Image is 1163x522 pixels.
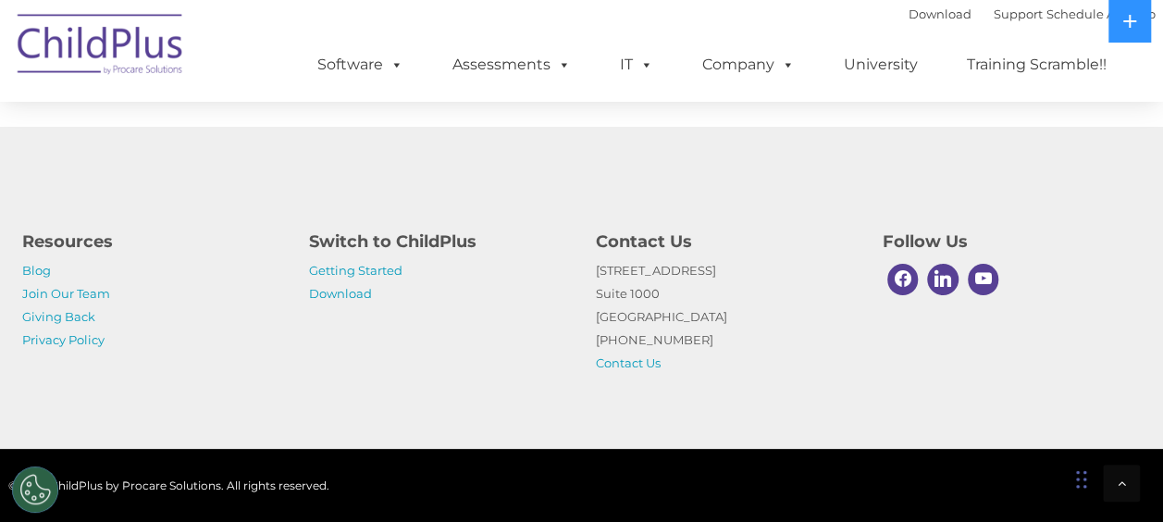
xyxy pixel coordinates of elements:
a: Blog [22,263,51,278]
h4: Follow Us [883,229,1142,255]
span: © 2025 ChildPlus by Procare Solutions. All rights reserved. [8,478,329,492]
a: Training Scramble!! [948,46,1125,83]
a: Join Our Team [22,286,110,301]
a: Download [909,6,971,21]
a: Contact Us [596,355,661,370]
img: ChildPlus by Procare Solutions [8,1,193,93]
a: Getting Started [309,263,402,278]
h4: Resources [22,229,281,255]
font: | [909,6,1156,21]
a: Youtube [963,259,1004,300]
div: Drag [1076,452,1087,507]
span: Phone number [257,198,336,212]
a: University [825,46,936,83]
a: Support [994,6,1043,21]
h4: Switch to ChildPlus [309,229,568,255]
a: Software [299,46,422,83]
a: Facebook [883,259,923,300]
p: [STREET_ADDRESS] Suite 1000 [GEOGRAPHIC_DATA] [PHONE_NUMBER] [596,259,855,375]
a: Giving Back [22,309,95,324]
a: Company [684,46,813,83]
a: Linkedin [922,259,963,300]
span: Last name [257,122,314,136]
button: Cookies Settings [12,466,58,513]
iframe: Chat Widget [860,322,1163,522]
a: IT [601,46,672,83]
a: Download [309,286,372,301]
h4: Contact Us [596,229,855,255]
a: Schedule A Demo [1046,6,1156,21]
a: Assessments [434,46,589,83]
a: Privacy Policy [22,332,105,347]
